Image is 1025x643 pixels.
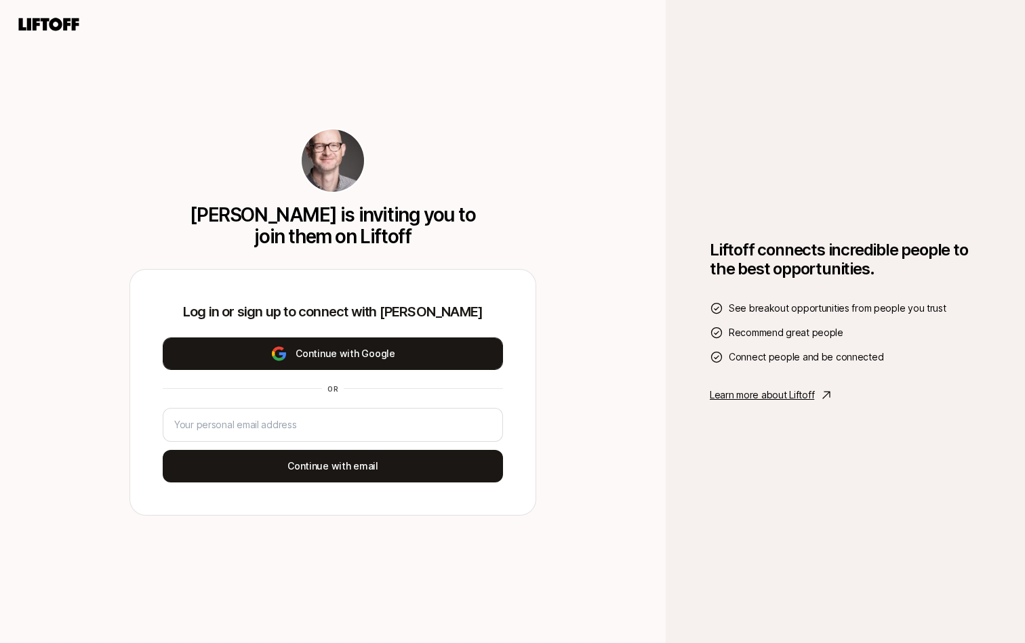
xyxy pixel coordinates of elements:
a: Learn more about Liftoff [710,387,981,403]
img: 38265413_5a66_4abc_b3e5_8d96d609e730.jpg [302,129,364,192]
p: Log in or sign up to connect with [PERSON_NAME] [163,302,503,321]
p: [PERSON_NAME] is inviting you to join them on Liftoff [186,204,480,247]
button: Continue with Google [163,337,503,370]
h1: Liftoff connects incredible people to the best opportunities. [710,241,981,278]
img: google-logo [270,346,287,362]
input: Your personal email address [174,417,491,433]
span: See breakout opportunities from people you trust [729,300,946,316]
p: Learn more about Liftoff [710,387,814,403]
div: or [322,383,344,394]
span: Connect people and be connected [729,349,883,365]
button: Continue with email [163,450,503,482]
span: Recommend great people [729,325,843,341]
